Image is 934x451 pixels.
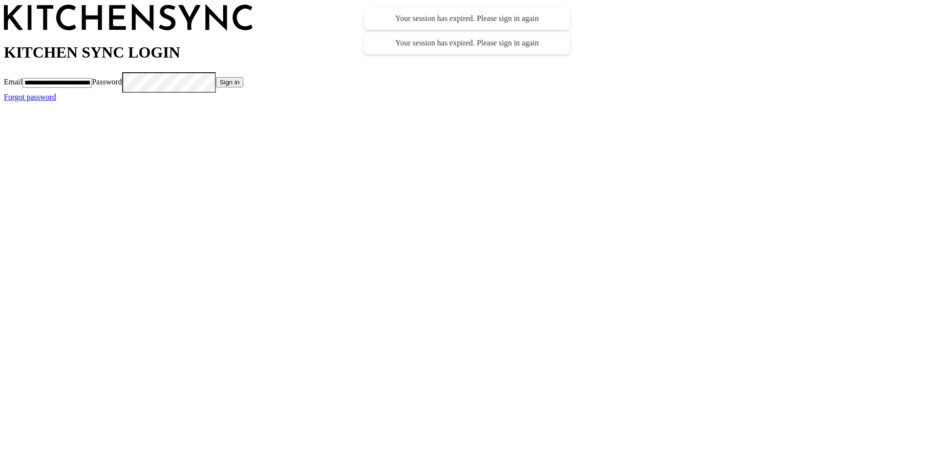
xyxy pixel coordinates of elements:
span: Email [4,78,22,86]
h1: KITCHEN SYNC LOGIN [4,43,930,61]
a: Forgot password [4,93,56,101]
div: Your session has expired. Please sign in again [374,14,560,24]
input: Email [22,78,92,88]
button: Sign in [216,77,244,87]
span: Password [92,78,122,86]
div: Your session has expired. Please sign in again [374,38,560,48]
input: Password [122,72,216,93]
